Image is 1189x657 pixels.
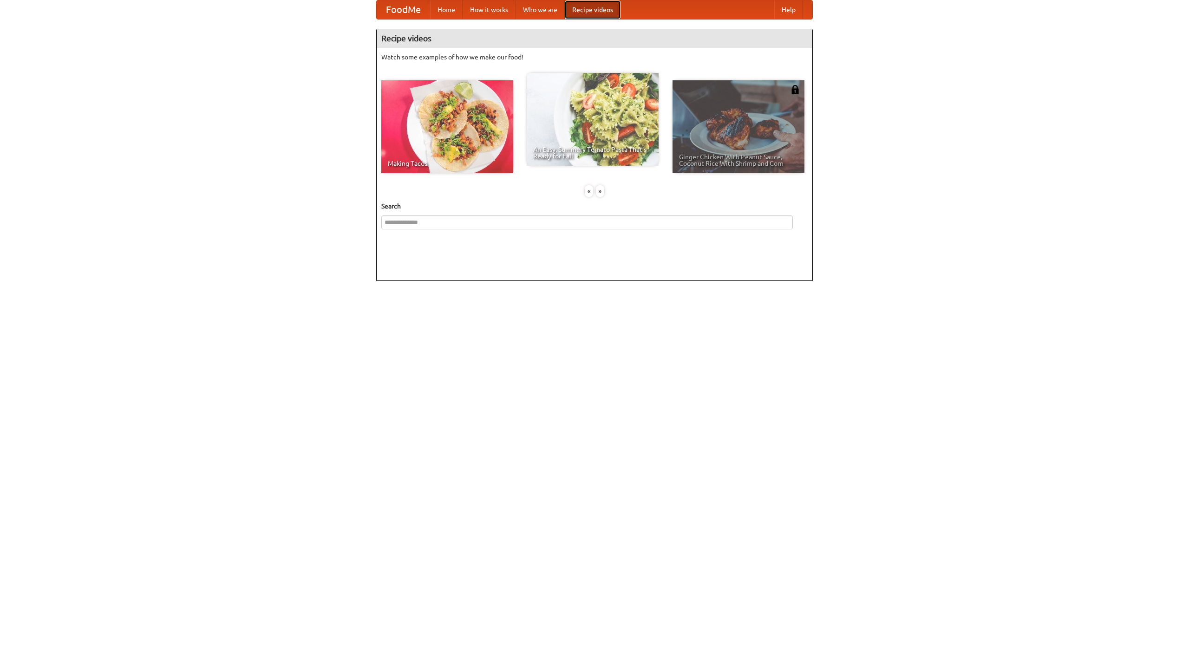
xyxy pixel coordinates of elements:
p: Watch some examples of how we make our food! [381,52,808,62]
h4: Recipe videos [377,29,812,48]
span: Making Tacos [388,160,507,167]
span: An Easy, Summery Tomato Pasta That's Ready for Fall [533,146,652,159]
a: Home [430,0,463,19]
a: Who we are [516,0,565,19]
a: Recipe videos [565,0,621,19]
a: Making Tacos [381,80,513,173]
a: An Easy, Summery Tomato Pasta That's Ready for Fall [527,73,659,166]
img: 483408.png [790,85,800,94]
div: « [585,185,593,197]
a: FoodMe [377,0,430,19]
a: Help [774,0,803,19]
h5: Search [381,202,808,211]
div: » [596,185,604,197]
a: How it works [463,0,516,19]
